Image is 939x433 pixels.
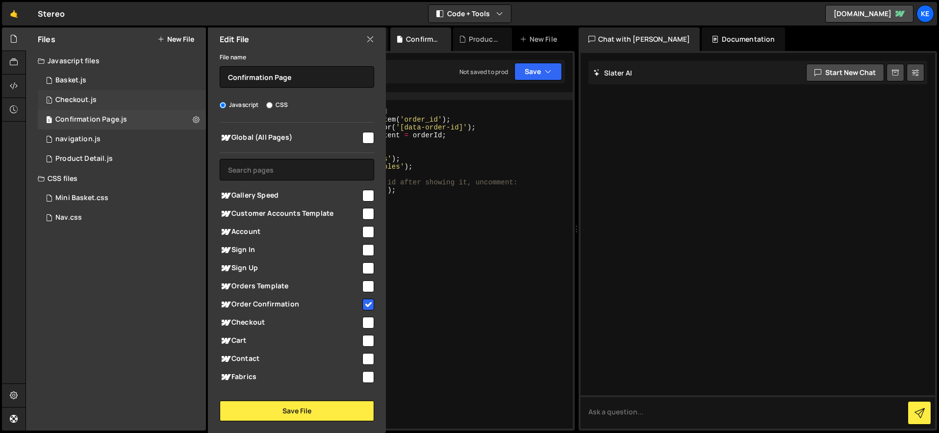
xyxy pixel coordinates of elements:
span: Sign Up [220,262,361,274]
div: 8215/44673.js [38,149,206,169]
button: Save [514,63,562,80]
div: Not saved to prod [459,68,508,76]
div: Checkout.js [55,96,97,104]
button: New File [157,35,194,43]
span: Checkout [220,317,361,329]
span: 1 [46,117,52,125]
div: Confirmation Page.js [406,34,439,44]
h2: Files [38,34,55,45]
div: Confirmation Page.js [55,115,127,124]
span: Cart [220,335,361,347]
a: [DOMAIN_NAME] [825,5,914,23]
div: CSS files [26,169,206,188]
span: Global (All Pages) [220,132,361,144]
input: Name [220,66,374,88]
div: New File [520,34,561,44]
div: 8215/46113.js [38,129,206,149]
div: Basket.js [55,76,86,85]
input: Javascript [220,102,226,108]
h2: Edit File [220,34,249,45]
div: Documentation [702,27,785,51]
span: Account [220,226,361,238]
label: Javascript [220,100,259,110]
input: Search pages [220,159,374,180]
span: Order Confirmation [220,299,361,310]
div: 8215/46286.css [38,188,206,208]
span: Contact [220,353,361,365]
div: 8215/44666.js [38,71,206,90]
span: Sign In [220,244,361,256]
button: Code + Tools [429,5,511,23]
label: CSS [266,100,288,110]
button: Start new chat [806,64,884,81]
span: Gallery Speed [220,190,361,202]
span: Fabrics [220,371,361,383]
button: Save File [220,401,374,421]
span: Customer Accounts Template [220,208,361,220]
input: CSS [266,102,273,108]
a: 🤙 [2,2,26,25]
div: Mini Basket.css [55,194,108,203]
a: Ke [916,5,934,23]
div: Stereo [38,8,65,20]
div: Chat with [PERSON_NAME] [579,27,700,51]
span: Orders Template [220,280,361,292]
div: navigation.js [55,135,101,144]
div: 8215/44731.js [38,90,206,110]
div: 8215/46114.css [38,208,209,228]
div: Nav.css [55,213,82,222]
div: Javascript files [26,51,206,71]
div: Product Detail.js [55,154,113,163]
div: Product Detail.js [469,34,500,44]
label: File name [220,52,246,62]
span: 1 [46,97,52,105]
h2: Slater AI [593,68,633,77]
div: 8215/45082.js [38,110,206,129]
